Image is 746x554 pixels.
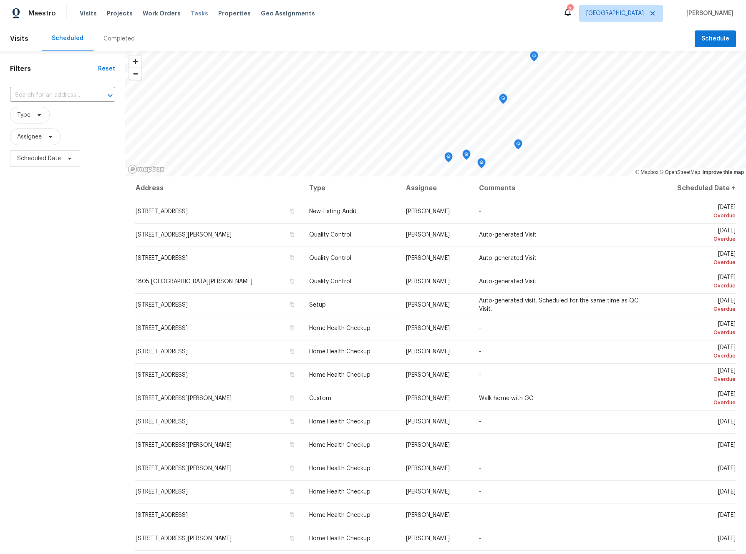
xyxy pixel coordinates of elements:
[659,251,736,267] span: [DATE]
[136,372,188,378] span: [STREET_ADDRESS]
[659,321,736,337] span: [DATE]
[309,279,351,285] span: Quality Control
[136,489,188,495] span: [STREET_ADDRESS]
[10,89,92,102] input: Search for an address...
[659,258,736,267] div: Overdue
[406,536,450,541] span: [PERSON_NAME]
[10,30,28,48] span: Visits
[309,325,370,331] span: Home Health Checkup
[718,466,736,471] span: [DATE]
[309,442,370,448] span: Home Health Checkup
[136,232,232,238] span: [STREET_ADDRESS][PERSON_NAME]
[288,464,296,472] button: Copy Address
[635,169,658,175] a: Mapbox
[309,302,326,308] span: Setup
[479,298,638,312] span: Auto-generated visit. Scheduled for the same time as QC Visit.
[17,154,61,163] span: Scheduled Date
[718,442,736,448] span: [DATE]
[659,368,736,383] span: [DATE]
[479,395,533,401] span: Walk home with GC
[309,512,370,518] span: Home Health Checkup
[288,371,296,378] button: Copy Address
[309,395,331,401] span: Custom
[406,325,450,331] span: [PERSON_NAME]
[479,325,481,331] span: -
[406,489,450,495] span: [PERSON_NAME]
[288,207,296,215] button: Copy Address
[288,324,296,332] button: Copy Address
[406,209,450,214] span: [PERSON_NAME]
[718,489,736,495] span: [DATE]
[659,212,736,220] div: Overdue
[703,169,744,175] a: Improve this map
[309,349,370,355] span: Home Health Checkup
[479,419,481,425] span: -
[309,372,370,378] span: Home Health Checkup
[288,441,296,448] button: Copy Address
[288,231,296,238] button: Copy Address
[125,51,746,176] canvas: Map
[309,232,351,238] span: Quality Control
[107,9,133,18] span: Projects
[52,34,83,43] div: Scheduled
[660,169,700,175] a: OpenStreetMap
[462,150,471,163] div: Map marker
[261,9,315,18] span: Geo Assignments
[143,9,181,18] span: Work Orders
[136,279,252,285] span: 1805 [GEOGRAPHIC_DATA][PERSON_NAME]
[191,10,208,16] span: Tasks
[659,228,736,243] span: [DATE]
[718,419,736,425] span: [DATE]
[309,466,370,471] span: Home Health Checkup
[309,419,370,425] span: Home Health Checkup
[10,65,98,73] h1: Filters
[135,176,302,200] th: Address
[695,30,736,48] button: Schedule
[479,442,481,448] span: -
[514,139,522,152] div: Map marker
[406,442,450,448] span: [PERSON_NAME]
[309,536,370,541] span: Home Health Checkup
[479,279,537,285] span: Auto-generated Visit
[406,255,450,261] span: [PERSON_NAME]
[288,394,296,402] button: Copy Address
[129,55,141,68] button: Zoom in
[288,277,296,285] button: Copy Address
[80,9,97,18] span: Visits
[659,282,736,290] div: Overdue
[530,51,538,64] div: Map marker
[479,372,481,378] span: -
[129,68,141,80] button: Zoom out
[659,305,736,313] div: Overdue
[288,348,296,355] button: Copy Address
[444,152,453,165] div: Map marker
[479,232,537,238] span: Auto-generated Visit
[406,419,450,425] span: [PERSON_NAME]
[406,349,450,355] span: [PERSON_NAME]
[659,298,736,313] span: [DATE]
[718,512,736,518] span: [DATE]
[309,489,370,495] span: Home Health Checkup
[499,94,507,107] div: Map marker
[288,488,296,495] button: Copy Address
[288,418,296,425] button: Copy Address
[406,466,450,471] span: [PERSON_NAME]
[659,345,736,360] span: [DATE]
[479,489,481,495] span: -
[406,279,450,285] span: [PERSON_NAME]
[659,398,736,407] div: Overdue
[136,419,188,425] span: [STREET_ADDRESS]
[136,466,232,471] span: [STREET_ADDRESS][PERSON_NAME]
[136,512,188,518] span: [STREET_ADDRESS]
[104,90,116,101] button: Open
[659,235,736,243] div: Overdue
[659,375,736,383] div: Overdue
[659,352,736,360] div: Overdue
[477,158,486,171] div: Map marker
[103,35,135,43] div: Completed
[136,349,188,355] span: [STREET_ADDRESS]
[472,176,653,200] th: Comments
[406,302,450,308] span: [PERSON_NAME]
[659,204,736,220] span: [DATE]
